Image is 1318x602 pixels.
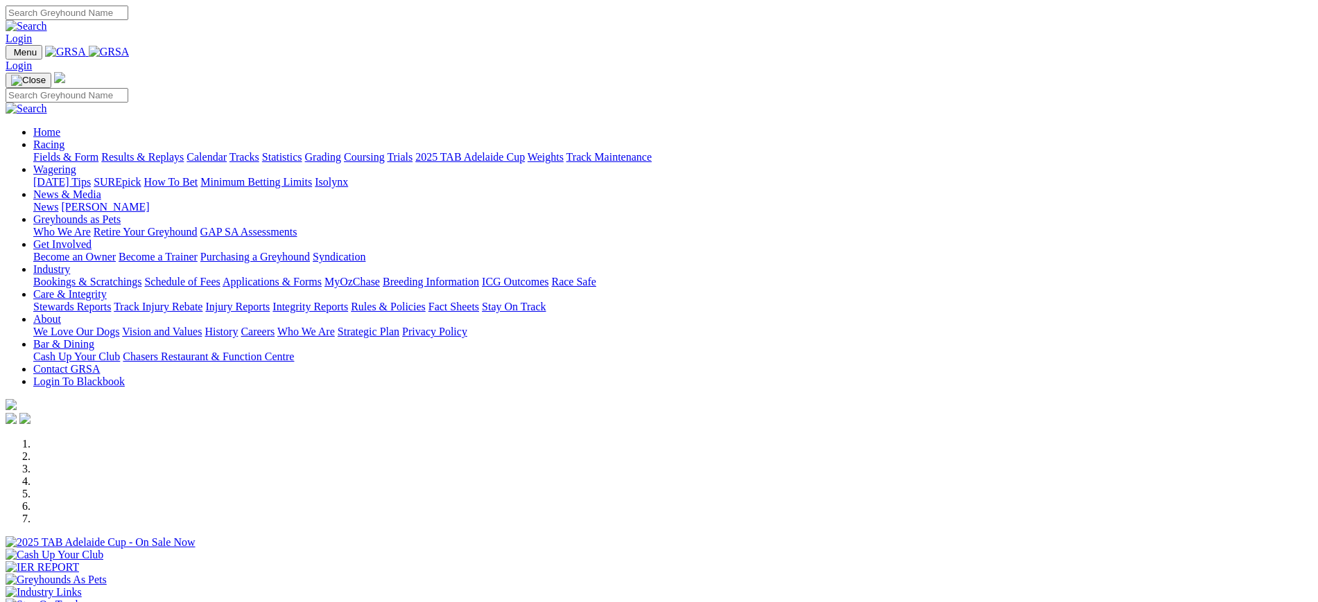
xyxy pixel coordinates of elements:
a: Cash Up Your Club [33,351,120,362]
a: Results & Replays [101,151,184,163]
a: Who We Are [277,326,335,337]
a: Track Maintenance [566,151,652,163]
a: GAP SA Assessments [200,226,297,238]
a: Schedule of Fees [144,276,220,287]
button: Toggle navigation [6,73,51,88]
a: Minimum Betting Limits [200,176,312,188]
img: Close [11,75,46,86]
img: Cash Up Your Club [6,549,103,561]
input: Search [6,88,128,103]
a: Login [6,60,32,71]
a: Privacy Policy [402,326,467,337]
a: 2025 TAB Adelaide Cup [415,151,525,163]
img: Search [6,103,47,115]
img: GRSA [89,46,130,58]
img: Search [6,20,47,33]
a: Rules & Policies [351,301,426,312]
a: Become an Owner [33,251,116,263]
div: Greyhounds as Pets [33,226,1312,238]
a: [DATE] Tips [33,176,91,188]
a: Trials [387,151,413,163]
a: Login To Blackbook [33,375,125,387]
a: History [205,326,238,337]
a: Race Safe [551,276,596,287]
a: [PERSON_NAME] [61,201,149,213]
a: News [33,201,58,213]
a: Injury Reports [205,301,270,312]
div: Care & Integrity [33,301,1312,313]
a: Purchasing a Greyhound [200,251,310,263]
a: Applications & Forms [223,276,322,287]
a: Strategic Plan [338,326,399,337]
a: MyOzChase [324,276,380,287]
div: Racing [33,151,1312,163]
input: Search [6,6,128,20]
a: Home [33,126,60,138]
a: Careers [241,326,275,337]
img: twitter.svg [19,413,31,424]
div: Bar & Dining [33,351,1312,363]
button: Toggle navigation [6,45,42,60]
a: Care & Integrity [33,288,107,300]
a: Statistics [262,151,302,163]
a: Isolynx [315,176,348,188]
a: How To Bet [144,176,198,188]
div: Wagering [33,176,1312,188]
a: Track Injury Rebate [114,301,202,312]
a: Syndication [313,251,365,263]
img: Greyhounds As Pets [6,574,107,586]
img: logo-grsa-white.png [6,399,17,410]
a: ICG Outcomes [482,276,548,287]
img: GRSA [45,46,86,58]
div: About [33,326,1312,338]
a: Retire Your Greyhound [94,226,198,238]
a: We Love Our Dogs [33,326,119,337]
img: facebook.svg [6,413,17,424]
a: Login [6,33,32,44]
a: Coursing [344,151,385,163]
a: Vision and Values [122,326,202,337]
a: Stewards Reports [33,301,111,312]
a: Weights [528,151,564,163]
a: Chasers Restaurant & Function Centre [123,351,294,362]
a: Stay On Track [482,301,546,312]
img: 2025 TAB Adelaide Cup - On Sale Now [6,536,196,549]
span: Menu [14,47,37,57]
a: Contact GRSA [33,363,100,375]
a: Bar & Dining [33,338,94,350]
a: Greyhounds as Pets [33,213,121,225]
a: Calendar [187,151,227,163]
a: Bookings & Scratchings [33,276,141,287]
a: Industry [33,263,70,275]
div: Get Involved [33,251,1312,263]
a: About [33,313,61,325]
a: Fact Sheets [428,301,479,312]
div: Industry [33,276,1312,288]
a: Grading [305,151,341,163]
a: Breeding Information [383,276,479,287]
a: Racing [33,139,64,150]
a: Become a Trainer [119,251,198,263]
a: Tracks [229,151,259,163]
a: Get Involved [33,238,92,250]
div: News & Media [33,201,1312,213]
a: Integrity Reports [272,301,348,312]
a: Wagering [33,163,76,175]
img: IER REPORT [6,561,79,574]
img: Industry Links [6,586,82,599]
a: Fields & Form [33,151,98,163]
a: Who We Are [33,226,91,238]
a: News & Media [33,188,101,200]
a: SUREpick [94,176,141,188]
img: logo-grsa-white.png [54,72,65,83]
